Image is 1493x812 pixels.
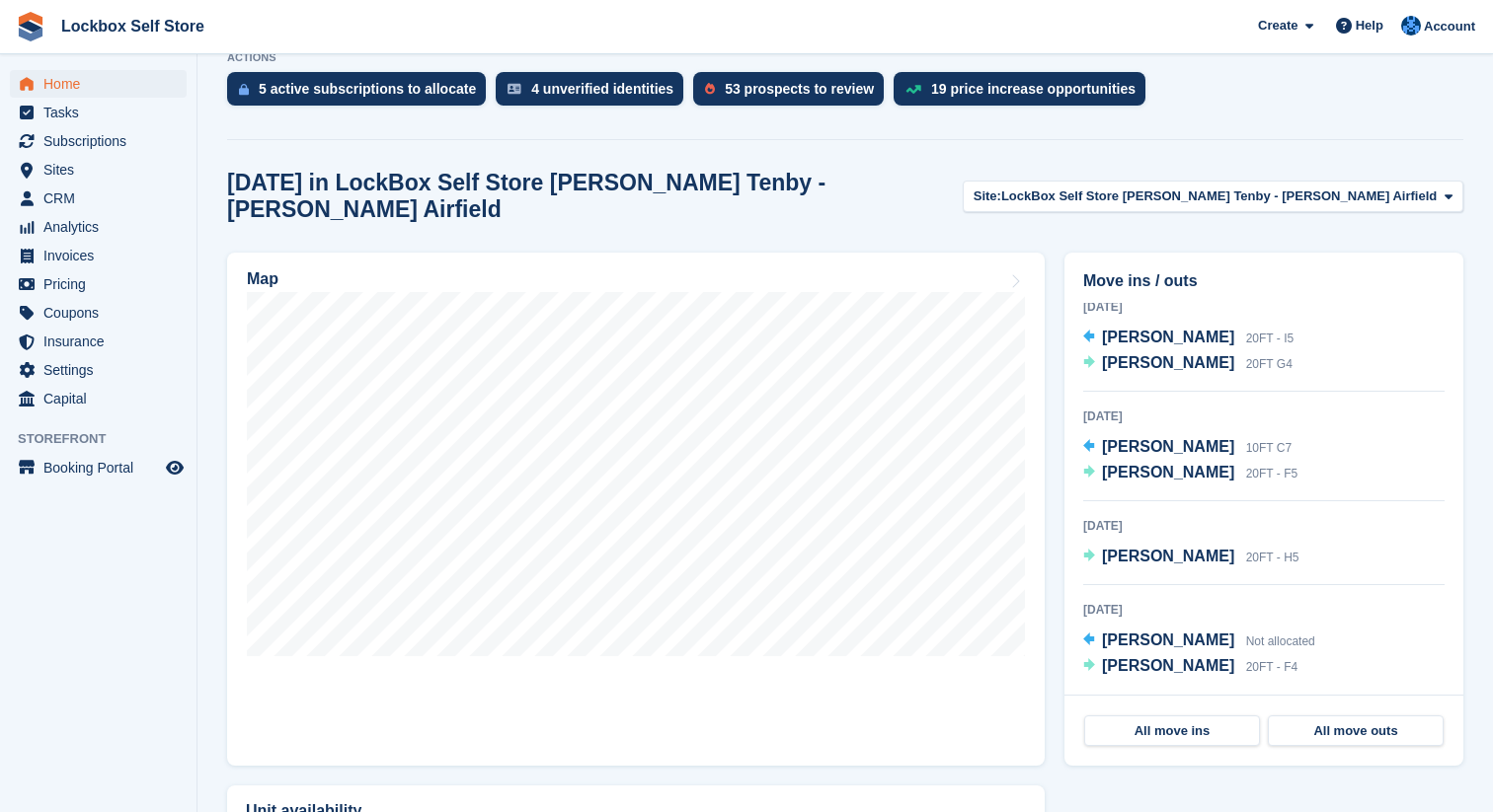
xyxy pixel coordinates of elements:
span: Subscriptions [43,127,162,155]
a: menu [10,356,187,384]
span: Storefront [18,429,196,449]
span: 10FT C7 [1246,441,1292,455]
div: [DATE] [1083,407,1445,425]
span: Invoices [43,242,162,269]
span: Not allocated [1246,634,1315,648]
span: 20FT G4 [1246,357,1293,371]
a: Map [227,253,1045,766]
img: Naomi Davies [1401,16,1421,36]
a: [PERSON_NAME] 20FT G4 [1083,351,1293,377]
span: [PERSON_NAME] [1102,657,1234,674]
span: CRM [43,185,162,212]
a: [PERSON_NAME] 20FT - F4 [1083,654,1297,680]
span: Pricing [43,270,162,298]
a: [PERSON_NAME] 20FT - I5 [1083,326,1294,351]
span: LockBox Self Store [PERSON_NAME] Tenby - [PERSON_NAME] Airfield [1001,186,1437,206]
button: Site: LockBox Self Store [PERSON_NAME] Tenby - [PERSON_NAME] Airfield [963,181,1463,213]
span: 20FT - F4 [1246,660,1297,674]
a: menu [10,185,187,212]
a: menu [10,213,187,241]
span: 20FT - F5 [1246,467,1297,480]
a: menu [10,454,187,481]
a: [PERSON_NAME] Not allocated [1083,628,1315,654]
span: [PERSON_NAME] [1102,464,1234,480]
span: Insurance [43,328,162,355]
span: Coupons [43,299,162,327]
a: All move ins [1084,715,1260,747]
a: menu [10,99,187,126]
img: price_increase_opportunities-93ffe204e8149a01c8c9dc8f82e8f89637d9d84a8eef4429ea346261dce0b2c0.svg [905,85,921,94]
a: Lockbox Self Store [53,10,212,42]
p: ACTIONS [227,51,1463,64]
h2: Move ins / outs [1083,269,1445,293]
span: Site: [974,186,1001,206]
span: 20FT - H5 [1246,551,1299,564]
a: menu [10,127,187,155]
a: menu [10,270,187,298]
img: prospect-51fa495bee0391a8d652442698ab0144808aea92771e9ea1ae160a38d050c398.svg [705,83,715,95]
span: [PERSON_NAME] [1102,354,1234,371]
div: 53 prospects to review [725,81,874,97]
span: Account [1424,17,1475,37]
div: 5 active subscriptions to allocate [259,81,476,97]
h2: Map [247,270,278,288]
div: [DATE] [1083,517,1445,535]
span: Home [43,70,162,98]
span: [PERSON_NAME] [1102,631,1234,648]
a: menu [10,242,187,269]
span: [PERSON_NAME] [1102,548,1234,564]
span: Tasks [43,99,162,126]
span: Booking Portal [43,454,162,481]
a: menu [10,299,187,327]
span: Settings [43,356,162,384]
div: 19 price increase opportunities [931,81,1136,97]
span: 20FT - I5 [1246,332,1294,345]
div: [DATE] [1083,601,1445,619]
a: menu [10,156,187,184]
h2: [DATE] in LockBox Self Store [PERSON_NAME] Tenby - [PERSON_NAME] Airfield [227,170,963,223]
span: Help [1356,16,1383,36]
span: [PERSON_NAME] [1102,438,1234,455]
img: stora-icon-8386f47178a22dfd0bd8f6a31ec36ba5ce8667c1dd55bd0f319d3a0aa187defe.svg [16,12,45,41]
span: Create [1258,16,1297,36]
a: Preview store [163,456,187,480]
a: 53 prospects to review [693,72,894,115]
a: [PERSON_NAME] 10FT C7 [1083,435,1292,461]
div: 4 unverified identities [531,81,673,97]
span: Analytics [43,213,162,241]
a: [PERSON_NAME] 20FT - F5 [1083,461,1297,486]
div: [DATE] [1083,298,1445,316]
a: 19 price increase opportunities [894,72,1155,115]
a: 5 active subscriptions to allocate [227,72,496,115]
a: 4 unverified identities [496,72,693,115]
a: menu [10,385,187,412]
span: Sites [43,156,162,184]
span: [PERSON_NAME] [1102,329,1234,345]
span: Capital [43,385,162,412]
a: All move outs [1268,715,1444,747]
img: active_subscription_to_allocate_icon-d502201f5373d7db506a760aba3b589e785aa758c864c3986d89f69b8ff3... [239,83,249,96]
a: [PERSON_NAME] 20FT - H5 [1083,545,1298,570]
a: menu [10,70,187,98]
a: menu [10,328,187,355]
img: verify_identity-adf6edd0f0f0b5bbfe63781bf79b02c33cf7c696d77639b501bdc392416b5a36.svg [508,83,521,95]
